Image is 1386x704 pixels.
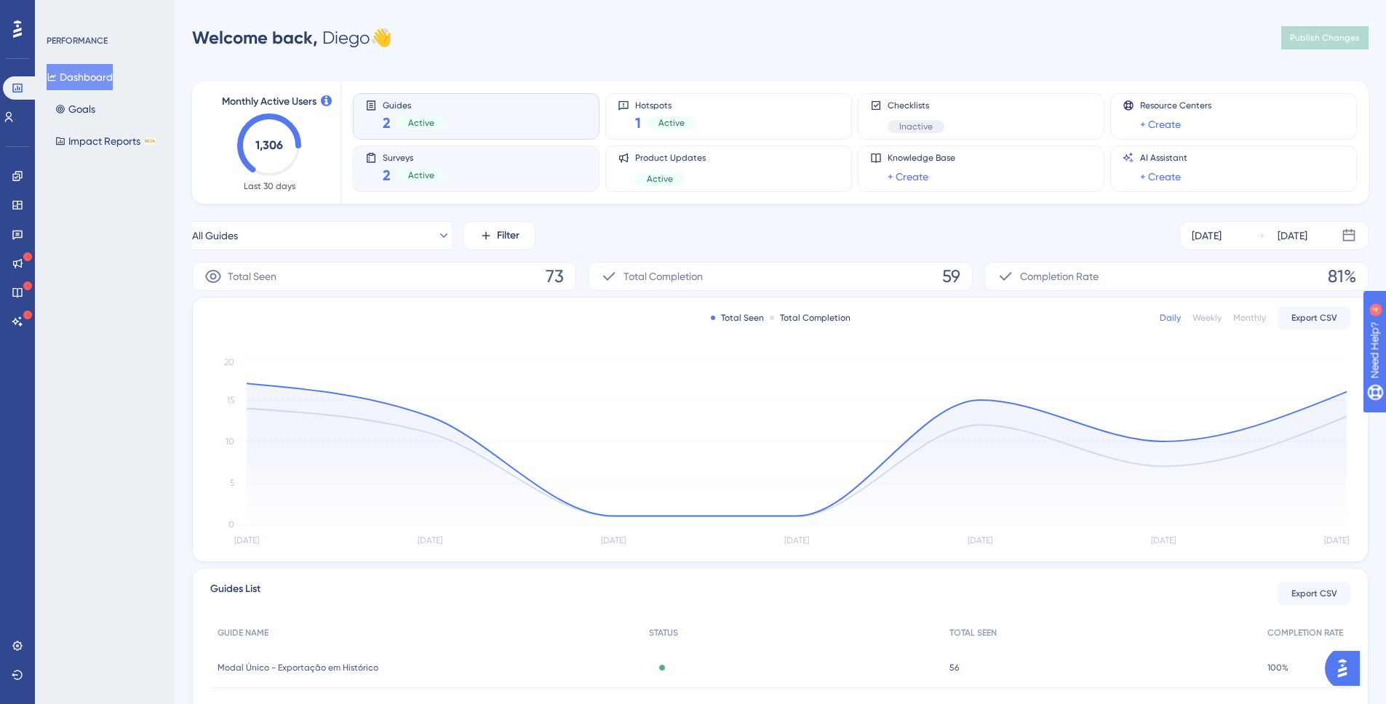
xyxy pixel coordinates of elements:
span: Active [408,169,434,181]
button: Impact ReportsBETA [47,128,165,154]
span: Guides [383,100,446,110]
span: Knowledge Base [888,152,955,164]
span: Publish Changes [1290,32,1360,44]
button: Filter [463,221,535,250]
span: Surveys [383,152,446,162]
div: Total Seen [711,312,764,324]
div: Diego 👋 [192,26,392,49]
tspan: 5 [230,478,234,488]
span: Total Completion [624,268,703,285]
div: Total Completion [770,312,851,324]
div: [DATE] [1192,227,1222,244]
button: Goals [47,96,104,122]
tspan: [DATE] [784,535,809,545]
span: AI Assistant [1140,152,1187,164]
div: PERFORMANCE [47,35,108,47]
a: + Create [1140,116,1181,133]
div: [DATE] [1278,227,1307,244]
iframe: UserGuiding AI Assistant Launcher [1325,647,1369,690]
span: 73 [546,265,564,288]
span: Completion Rate [1020,268,1099,285]
tspan: [DATE] [234,535,259,545]
span: Last 30 days [244,180,295,192]
span: Modal Único - Exportação em Histórico [218,662,378,673]
span: Checklists [888,100,944,111]
span: TOTAL SEEN [949,627,997,639]
tspan: [DATE] [968,535,992,545]
span: 1 [635,113,641,133]
span: Need Help? [34,4,91,21]
span: Active [647,173,673,185]
span: 2 [383,165,391,185]
span: Export CSV [1291,588,1337,599]
span: Export CSV [1291,312,1337,324]
span: All Guides [192,227,238,244]
span: Active [408,117,434,129]
button: Export CSV [1278,582,1350,605]
button: Export CSV [1278,306,1350,329]
button: Dashboard [47,64,113,90]
div: 4 [101,7,105,19]
span: 100% [1267,662,1289,673]
button: All Guides [192,221,451,250]
tspan: 15 [227,395,234,405]
tspan: [DATE] [418,535,442,545]
span: STATUS [649,627,678,639]
span: 56 [949,662,959,673]
div: Daily [1160,312,1181,324]
tspan: 0 [228,519,234,529]
span: Resource Centers [1140,100,1211,111]
tspan: 20 [224,357,234,367]
tspan: [DATE] [1151,535,1176,545]
tspan: 10 [226,436,234,447]
a: + Create [888,168,928,185]
span: 2 [383,113,391,133]
div: Weekly [1192,312,1222,324]
tspan: [DATE] [601,535,626,545]
text: 1,306 [255,138,283,152]
span: Welcome back, [192,27,318,48]
span: 59 [942,265,960,288]
span: Filter [497,227,519,244]
div: BETA [143,137,156,145]
a: + Create [1140,168,1181,185]
span: 81% [1328,265,1356,288]
span: Product Updates [635,152,706,164]
span: Active [658,117,685,129]
div: Monthly [1233,312,1266,324]
span: Hotspots [635,100,696,110]
tspan: [DATE] [1324,535,1349,545]
span: Total Seen [228,268,276,285]
button: Publish Changes [1281,26,1369,49]
span: COMPLETION RATE [1267,627,1343,639]
span: Inactive [899,121,933,132]
span: Guides List [210,580,260,607]
span: GUIDE NAME [218,627,268,639]
span: Monthly Active Users [222,93,316,111]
